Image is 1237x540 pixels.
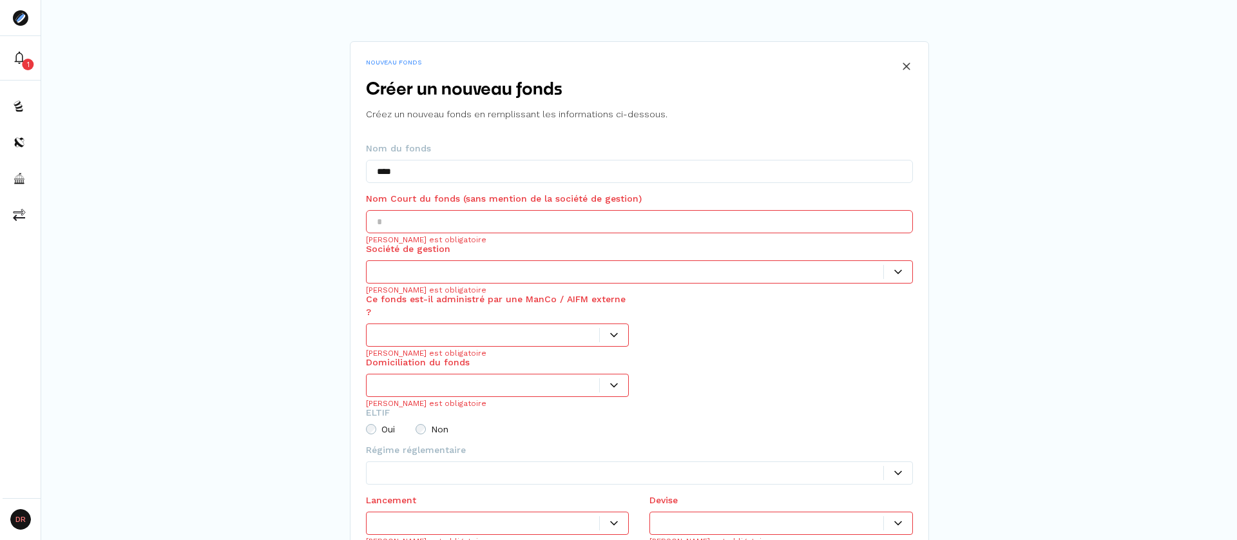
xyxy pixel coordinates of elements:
p: Créez un nouveau fonds en remplissant les informations ci-dessous. [366,108,913,121]
p: NOUVEAU FONDS [366,57,913,67]
button: commissions [3,199,38,230]
div: [PERSON_NAME] est obligatoire [366,398,629,406]
img: commissions [13,208,26,221]
span: Non [431,425,448,434]
span: Domiciliation du fonds [366,356,470,369]
span: Oui [381,425,395,434]
input: Oui [366,424,376,434]
img: funds [13,100,26,113]
span: Société de gestion [366,242,450,255]
div: [PERSON_NAME] est obligatoire [366,348,629,356]
div: [PERSON_NAME] est obligatoire [366,285,913,293]
h2: Créer un nouveau fonds [366,77,913,102]
button: funds [3,91,38,122]
p: 1 [27,59,30,70]
span: ELTIF [366,406,390,419]
span: Devise [649,494,678,506]
span: Ce fonds est-il administré par une ManCo / AIFM externe ? [366,293,629,318]
input: Non [416,424,426,434]
span: Lancement [366,494,416,506]
span: Régime réglementaire [366,443,466,456]
img: asset-managers [13,172,26,185]
button: 1 [3,43,38,73]
button: distributors [3,127,38,158]
span: DR [10,509,31,530]
div: [PERSON_NAME] est obligatoire [366,235,913,242]
button: asset-managers [3,163,38,194]
img: distributors [13,136,26,149]
span: Nom Court du fonds (sans mention de la société de gestion) [366,192,642,205]
span: Nom du fonds [366,142,431,155]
